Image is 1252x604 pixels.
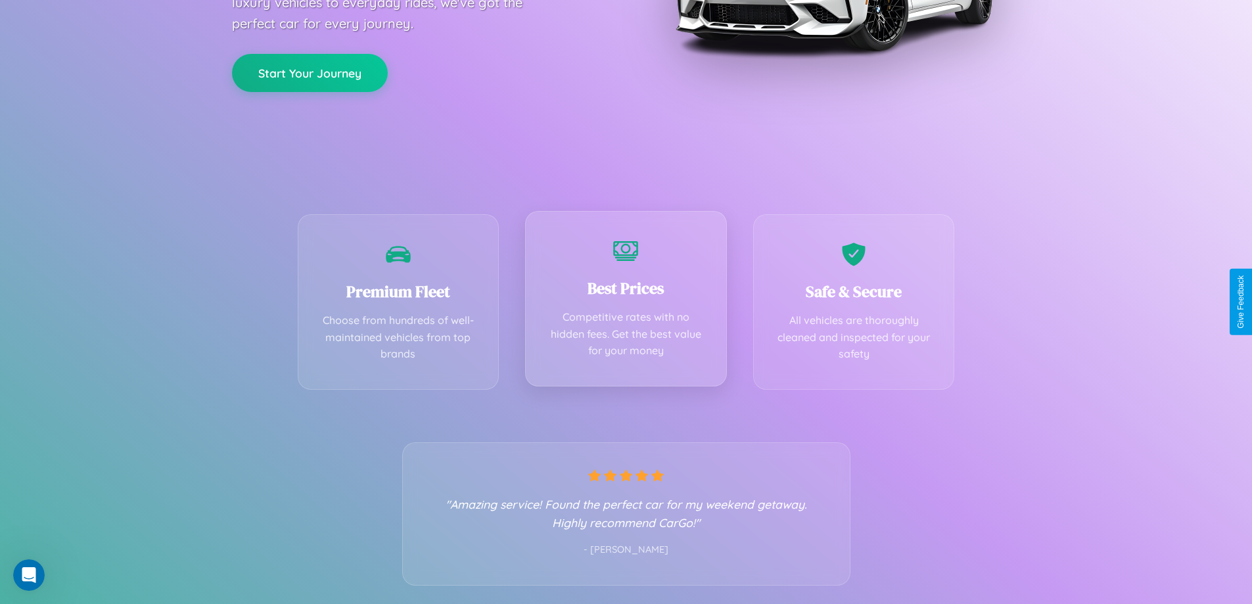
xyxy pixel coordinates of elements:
p: "Amazing service! Found the perfect car for my weekend getaway. Highly recommend CarGo!" [429,495,823,532]
div: Give Feedback [1236,275,1245,329]
iframe: Intercom live chat [13,559,45,591]
h3: Safe & Secure [774,281,935,302]
p: - [PERSON_NAME] [429,542,823,559]
p: Choose from hundreds of well-maintained vehicles from top brands [318,312,479,363]
p: Competitive rates with no hidden fees. Get the best value for your money [545,309,707,360]
h3: Best Prices [545,277,707,299]
p: All vehicles are thoroughly cleaned and inspected for your safety [774,312,935,363]
h3: Premium Fleet [318,281,479,302]
button: Start Your Journey [232,54,388,92]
